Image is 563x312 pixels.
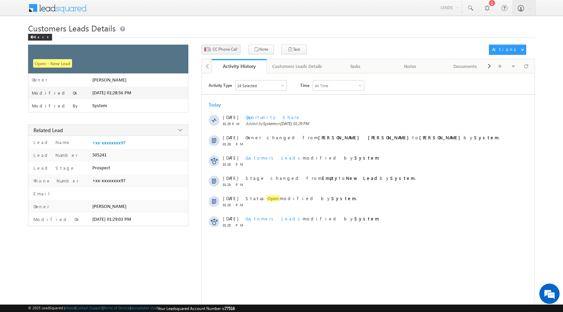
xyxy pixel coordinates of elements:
div: 24 Selected [237,83,257,88]
span: Related Lead [33,127,63,134]
label: Owner [32,203,49,209]
span: Stage changed from to by . [245,175,416,181]
span: Prospect [92,165,110,170]
span: [DATE] [223,216,238,221]
span: 77516 [225,306,235,311]
a: Terms of Service [103,306,130,310]
label: Modified By [32,103,79,109]
a: Notes [383,59,438,73]
a: Customers Leads Details [267,59,328,73]
strong: [PERSON_NAME] [PERSON_NAME] [318,135,412,140]
label: Owner [32,77,48,82]
span: 01:28 PM [223,223,243,227]
span: [DATE] 01:29 PM [280,121,309,126]
span: Added by on [245,121,506,126]
span: © 2025 LeadSquared | | | | | [28,306,235,311]
div: Tasks [333,62,377,70]
a: Activity History [212,59,267,73]
span: modified by [245,216,379,221]
button: Actions [489,45,526,55]
div: Customers Leads Details [272,62,322,70]
a: Documents [438,59,493,73]
span: Opportunity Share [245,114,301,120]
span: [DATE] [223,114,238,120]
span: System [92,103,107,108]
strong: System [390,175,415,181]
button: CC Phone Call [202,45,240,54]
span: Time [300,80,309,90]
div: Back [28,34,52,41]
span: System [263,121,275,126]
strong: Empty [322,175,339,181]
span: 01:28 PM [223,203,243,207]
span: Owner changed from to by . [245,135,500,140]
div: Owner Changed,Status Changed,Stage Changed,Source Changed,Notes & 19 more.. [236,80,286,91]
div: Today [209,101,231,108]
span: Customers Leads Details [28,23,116,33]
span: CC Phone Call [213,46,237,52]
strong: New Lead [346,175,380,181]
label: Email [32,191,55,196]
span: +xx-xxxxxxxx97 [92,178,125,183]
span: [DATE] [223,175,238,181]
div: All Time [315,83,328,88]
label: Modified On [32,216,80,222]
span: Open [266,195,280,201]
span: [DATE] [223,155,238,161]
strong: System [474,135,499,140]
label: Phone Number [32,178,79,184]
strong: [PERSON_NAME] [419,135,464,140]
span: Customers Leads [245,155,303,161]
span: Customers Leads [245,216,303,221]
span: [DATE] 01:28:56 PM [92,90,131,95]
span: 01:28 PM [223,162,243,166]
a: +xx-xxxxxxxx97 [92,140,125,145]
button: Note [249,45,274,54]
span: [DATE] 01:29:03 PM [92,216,131,222]
a: Tasks [328,59,383,73]
span: Open - New Lead [33,59,72,68]
span: modified by [245,155,379,161]
div: Activity History [217,63,262,69]
strong: System [354,155,379,161]
label: Lead Number [32,152,78,158]
label: Lead Name [32,139,71,145]
div: Actions [492,46,519,52]
label: Lead Stage [32,165,75,171]
span: Status modified by . [245,195,357,201]
span: Your Leadsquared Account Number is [158,306,235,311]
button: Task [281,45,307,54]
span: 505241 [92,152,107,158]
div: Notes [389,62,432,70]
strong: System [331,195,356,201]
span: [DATE] [223,135,238,140]
span: 01:29 PM [223,122,243,126]
a: Contact Support [76,306,102,310]
label: Modified On [32,90,78,96]
span: [PERSON_NAME] [92,77,126,82]
div: Documents [443,62,487,70]
span: Activity Type [209,80,232,90]
a: Acceptable Use [131,306,157,310]
strong: System [354,216,379,221]
span: [DATE] [223,195,238,201]
a: About [65,306,75,310]
span: 01:28 PM [223,142,243,146]
span: [PERSON_NAME] [92,203,126,209]
span: 01:28 PM [223,183,243,187]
